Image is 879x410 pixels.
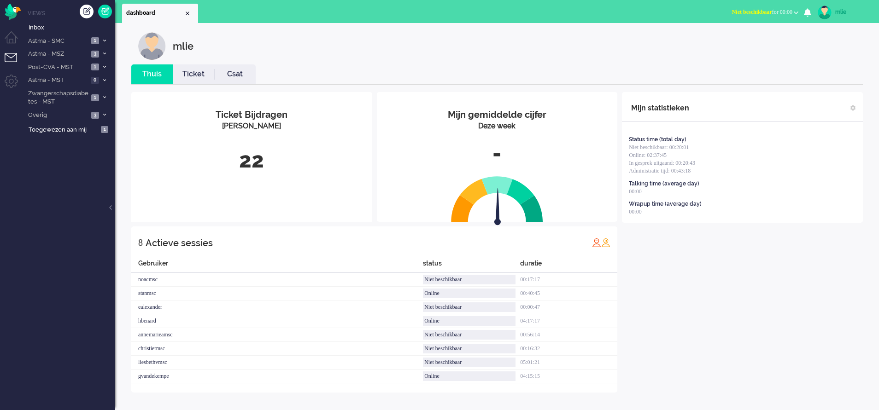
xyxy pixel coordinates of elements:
[629,200,702,208] div: Wrapup time (average day)
[29,23,115,32] span: Inbox
[5,4,21,20] img: flow_omnibird.svg
[131,259,423,273] div: Gebruiker
[629,188,641,195] span: 00:00
[131,64,173,84] li: Thuis
[138,145,365,176] div: 22
[520,300,617,314] div: 00:00:47
[520,287,617,300] div: 00:40:45
[601,238,610,247] img: profile_orange.svg
[423,371,516,381] div: Online
[732,9,772,15] span: Niet beschikbaar
[732,9,792,15] span: for 00:00
[629,208,641,215] span: 00:00
[384,139,611,169] div: -
[520,328,617,342] div: 00:56:14
[131,287,423,300] div: stanmsc
[91,64,99,70] span: 1
[131,370,423,383] div: gvandekempe
[423,316,516,326] div: Online
[138,233,143,252] div: 8
[28,9,115,17] li: Views
[816,6,870,19] a: mlie
[173,64,214,84] li: Ticket
[27,50,88,58] span: Astma - MSZ
[122,4,198,23] li: Dashboard
[520,342,617,356] div: 00:16:32
[5,31,25,52] li: Dashboard menu
[451,176,543,222] img: semi_circle.svg
[98,5,112,18] a: Quick Ticket
[91,94,99,101] span: 1
[27,63,88,72] span: Post-CVA - MST
[214,69,256,80] a: Csat
[138,121,365,132] div: [PERSON_NAME]
[384,108,611,121] div: Mijn gemiddelde cijfer
[27,89,88,106] span: Zwangerschapsdiabetes - MST
[138,32,166,60] img: customer.svg
[423,344,516,353] div: Niet beschikbaar
[727,3,804,23] li: Niet beschikbaarfor 00:00
[5,75,25,95] li: Admin menu
[423,358,516,367] div: Niet beschikbaar
[131,314,423,328] div: hbenard
[384,121,611,132] div: Deze week
[131,356,423,370] div: liesbethvmsc
[131,328,423,342] div: annemarieamsc
[131,273,423,287] div: noacmsc
[173,69,214,80] a: Ticket
[629,180,699,188] div: Talking time (average day)
[184,10,191,17] div: Close tab
[727,6,804,19] button: Niet beschikbaarfor 00:00
[423,275,516,284] div: Niet beschikbaar
[27,37,88,46] span: Astma - SMC
[520,314,617,328] div: 04:17:17
[423,302,516,312] div: Niet beschikbaar
[5,53,25,74] li: Tickets menu
[423,289,516,298] div: Online
[423,259,520,273] div: status
[214,64,256,84] li: Csat
[629,136,686,144] div: Status time (total day)
[91,112,99,119] span: 3
[835,7,870,17] div: mlie
[520,273,617,287] div: 00:17:17
[146,234,213,252] div: Actieve sessies
[27,111,88,120] span: Overig
[29,126,98,134] span: Toegewezen aan mij
[629,144,695,174] span: Niet beschikbaar: 00:20:01 Online: 02:37:45 In gesprek uitgaand: 00:20:43 Administratie tijd: 00:...
[131,69,173,80] a: Thuis
[80,5,94,18] div: Creëer ticket
[91,37,99,44] span: 1
[423,330,516,340] div: Niet beschikbaar
[27,22,115,32] a: Inbox
[126,9,184,17] span: dashboard
[138,108,365,121] div: Ticket Bijdragen
[478,188,517,227] img: arrow.svg
[91,51,99,58] span: 3
[631,99,689,117] div: Mijn statistieken
[131,342,423,356] div: christietmsc
[520,356,617,370] div: 05:01:21
[101,126,108,133] span: 1
[520,259,617,273] div: duratie
[131,300,423,314] div: ealexander
[520,370,617,383] div: 04:15:15
[91,77,99,84] span: 0
[5,6,21,13] a: Omnidesk
[27,124,115,134] a: Toegewezen aan mij 1
[27,76,88,85] span: Astma - MST
[592,238,601,247] img: profile_red.svg
[173,32,193,60] div: mlie
[818,6,832,19] img: avatar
